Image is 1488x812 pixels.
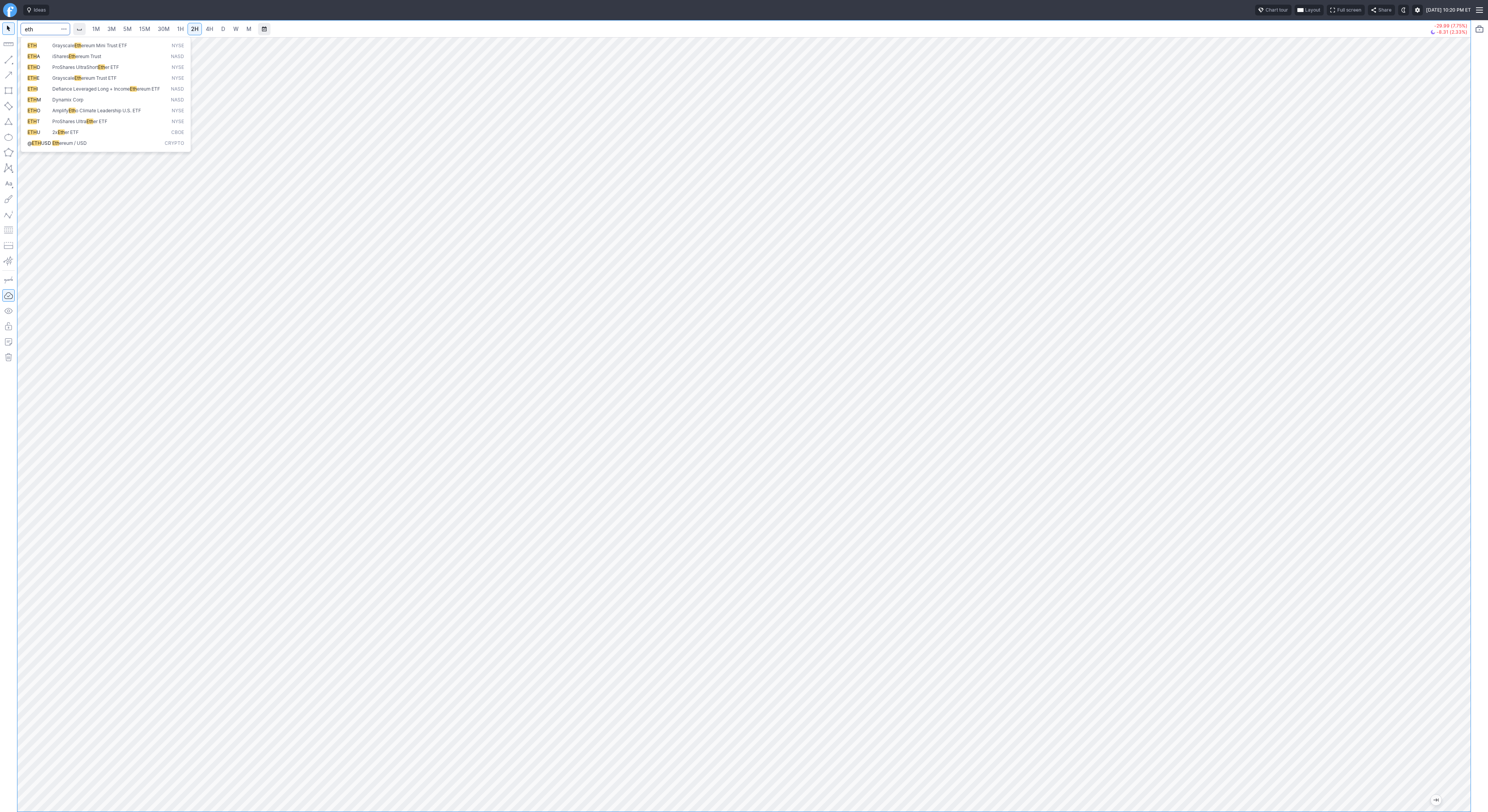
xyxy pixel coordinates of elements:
[52,64,98,70] span: ProShares UltraShort
[174,23,187,35] a: 1H
[28,118,37,124] span: ETH
[2,208,15,221] button: Elliott waves
[154,23,173,35] a: 30M
[37,108,40,113] span: O
[59,23,69,35] button: Search
[1412,5,1423,15] button: Settings
[76,53,101,59] span: ereum Trust
[1337,6,1361,14] span: Full screen
[28,97,37,103] span: ETH
[1431,24,1467,28] p: -29.99 (7.75%)
[69,53,76,59] span: Eth
[158,26,170,32] span: 30M
[2,22,15,35] button: Mouse
[37,86,38,92] span: I
[2,115,15,128] button: Triangle
[2,146,15,159] button: Polygon
[2,38,15,50] button: Measure
[104,23,119,35] a: 3M
[230,23,242,35] a: W
[171,129,184,136] span: CBOE
[52,97,83,103] span: Dynamix Corp
[165,140,184,147] span: Crypto
[2,351,15,364] button: Remove all autosaved drawings
[123,26,132,32] span: 5M
[69,108,76,113] span: Eth
[3,3,17,17] a: Finviz.com
[1255,5,1292,15] button: Chart tour
[1295,5,1324,15] button: Layout
[28,140,32,146] span: @
[1431,795,1441,805] button: Jump to the most recent bar
[188,23,202,35] a: 2H
[52,129,58,135] span: 2x
[2,255,15,267] button: Anchored VWAP
[58,129,65,135] span: Eth
[52,75,74,81] span: Grayscale
[137,86,160,92] span: ereum ETF
[1327,5,1365,15] button: Full screen
[28,86,37,92] span: ETH
[52,86,130,92] span: Defiance Leveraged Long + Income
[136,23,154,35] a: 15M
[98,64,105,70] span: Eth
[52,118,86,124] span: ProShares Ultra
[89,23,103,35] a: 1M
[217,23,229,35] a: D
[28,53,37,59] span: ETH
[74,43,81,48] span: Eth
[37,64,40,70] span: D
[2,100,15,112] button: Rotated rectangle
[206,26,213,32] span: 4H
[171,97,184,103] span: NASD
[246,26,251,32] span: M
[93,118,107,124] span: er ETF
[2,177,15,190] button: Text
[172,75,184,82] span: NYSE
[74,75,81,81] span: Eth
[1473,23,1486,35] button: Portfolio watchlist
[52,43,74,48] span: Grayscale
[41,140,51,146] span: USD
[28,43,37,48] span: ETH
[2,69,15,81] button: Arrow
[81,75,117,81] span: ereum Trust ETF
[172,64,184,71] span: NYSE
[2,274,15,286] button: Drawing mode: Single
[73,23,86,35] button: Interval
[1378,6,1392,14] span: Share
[1305,6,1320,14] span: Layout
[2,289,15,302] button: Drawings Autosave: On
[37,53,40,59] span: A
[59,140,87,146] span: ereum / USD
[37,129,40,135] span: U
[221,26,225,32] span: D
[2,131,15,143] button: Ellipse
[105,64,119,70] span: er ETF
[37,97,41,103] span: M
[120,23,135,35] a: 5M
[23,5,49,15] button: Ideas
[1436,30,1467,34] span: -8.31 (2.33%)
[37,118,40,124] span: T
[172,43,184,49] span: NYSE
[2,193,15,205] button: Brush
[52,108,69,113] span: Amplify
[76,108,141,113] span: o Climate Leadership U.S. ETF
[81,43,127,48] span: ereum Mini Trust ETF
[177,26,184,32] span: 1H
[2,305,15,317] button: Hide drawings
[52,53,69,59] span: iShares
[86,118,93,124] span: Eth
[258,23,270,35] button: Range
[32,140,41,146] span: ETH
[130,86,137,92] span: Eth
[191,26,198,32] span: 2H
[1398,5,1409,15] button: Toggle dark mode
[139,26,150,32] span: 15M
[172,118,184,125] span: NYSE
[2,53,15,66] button: Line
[2,320,15,333] button: Lock drawings
[52,140,59,146] span: Eth
[65,129,79,135] span: er ETF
